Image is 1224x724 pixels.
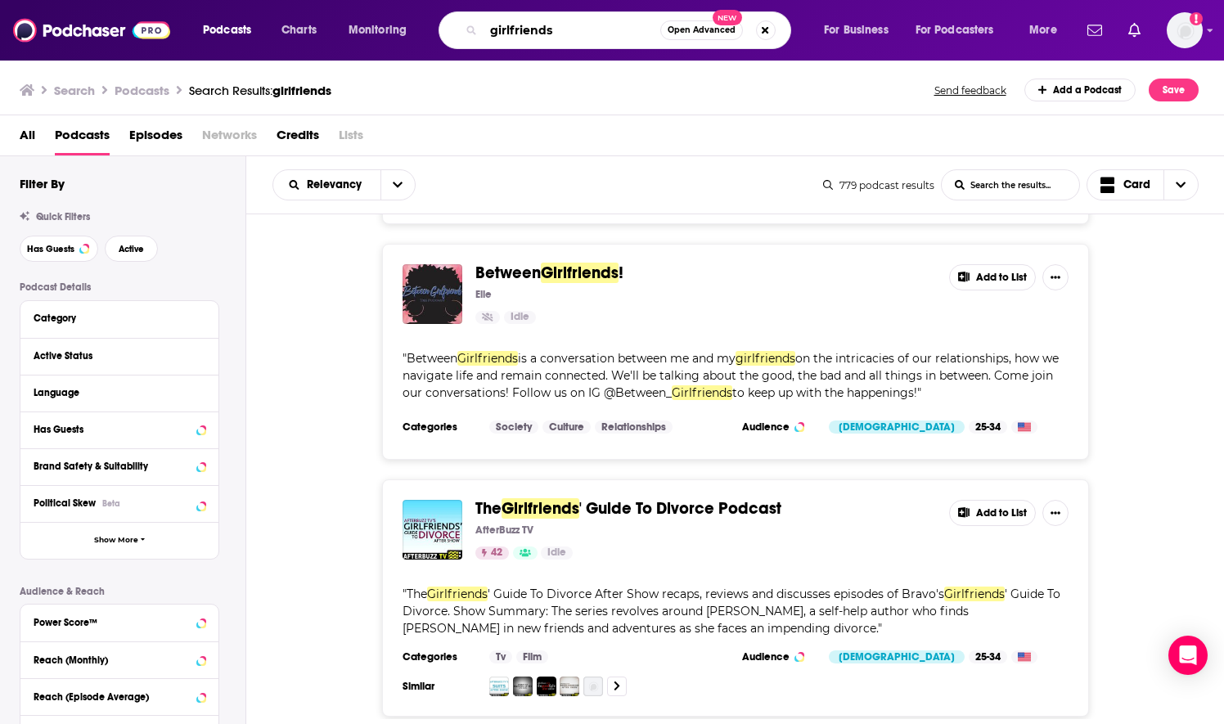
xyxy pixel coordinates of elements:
button: Has Guests [20,236,98,262]
p: AfterBuzz TV [475,524,533,537]
div: Reach (Monthly) [34,654,191,666]
h2: Filter By [20,176,65,191]
a: Show notifications dropdown [1122,16,1147,44]
a: TheGirlfriends' Guide To Divorce Podcast [475,500,781,518]
span: Quick Filters [36,211,90,223]
span: Active [119,245,144,254]
div: Language [34,387,195,398]
span: 42 [491,545,502,561]
button: Open AdvancedNew [660,20,743,40]
div: 25-34 [969,420,1007,434]
a: Idle [504,311,536,324]
span: Show More [94,536,138,545]
img: Suits Reviews and After Show - AfterBuzz TV [489,677,509,696]
h3: Similar [403,680,476,693]
span: Girlfriends [502,498,579,519]
button: Has Guests [34,419,205,439]
button: Send feedback [929,83,1011,97]
a: Credits [277,122,319,155]
button: Brand Safety & Suitability [34,456,205,476]
p: Podcast Details [20,281,219,293]
button: Language [34,382,205,402]
span: The [407,587,427,601]
a: BetweenGirlfriends! [475,264,623,282]
div: Has Guests [34,424,191,435]
a: Add a Podcast [1024,79,1136,101]
a: 42 [475,546,509,560]
a: Film [516,650,548,663]
span: Girlfriends [672,385,732,400]
button: Choose View [1087,169,1199,200]
img: Between Girlfriends! [403,264,462,324]
div: Brand Safety & Suitability [34,461,191,472]
span: Episodes [129,122,182,155]
span: on the intricacies of our relationships, how we navigate life and remain connected. We'll be talk... [403,351,1059,400]
a: Charts [271,17,326,43]
div: Category [34,313,195,324]
button: open menu [273,179,380,191]
span: For Podcasters [916,19,994,42]
button: Show More [20,522,218,559]
span: Girlfriends [457,351,518,366]
span: to keep up with the happenings! [732,385,917,400]
span: Networks [202,122,257,155]
span: Lists [339,122,363,155]
button: Show More Button [1042,500,1069,526]
a: Podcasts [55,122,110,155]
h2: Choose List sort [272,169,416,200]
span: ! [619,263,623,283]
span: ' Guide To Divorce. Show Summary: The series revolves around [PERSON_NAME], a self-help author wh... [403,587,1060,636]
span: Idle [547,545,566,561]
div: Power Score™ [34,617,191,628]
h3: Audience [742,420,816,434]
span: Has Guests [27,245,74,254]
button: Power Score™ [34,611,205,632]
svg: Add a profile image [1190,12,1203,25]
span: Logged in as nwierenga [1167,12,1203,48]
img: The Girlfriends' Guide To Divorce Podcast [403,500,462,560]
a: Relationships [595,420,673,434]
div: Open Intercom Messenger [1168,636,1208,675]
img: The Madam Secretary Podcast [560,677,579,696]
button: Show More Button [1042,264,1069,290]
p: Elle [475,288,492,301]
span: Podcasts [203,19,251,42]
span: Political Skew [34,497,96,509]
h3: Categories [403,420,476,434]
a: Search Results:girlfriends [189,83,331,98]
h3: Search [54,83,95,98]
img: The Good Fight Podcast [537,677,556,696]
span: New [713,10,742,25]
a: All [20,122,35,155]
span: girlfriends [736,351,795,366]
button: open menu [905,17,1018,43]
span: For Business [824,19,889,42]
span: Girlfriends [944,587,1005,601]
span: The [475,498,502,519]
button: Active [105,236,158,262]
button: open menu [191,17,272,43]
span: Monitoring [349,19,407,42]
button: Active Status [34,345,205,366]
h3: Podcasts [115,83,169,98]
div: 779 podcast results [823,179,934,191]
a: Tv [489,650,512,663]
div: Beta [102,498,120,509]
img: Imposters After Show – AfterBuzz TV Network [583,677,603,696]
button: Reach (Episode Average) [34,686,205,706]
div: Search podcasts, credits, & more... [454,11,807,49]
button: Add to List [949,500,1036,526]
img: Podchaser - Follow, Share and Rate Podcasts [13,15,170,46]
img: User Profile [1167,12,1203,48]
span: ' Guide To Divorce Podcast [579,498,781,519]
span: Idle [511,309,529,326]
a: Culture [542,420,591,434]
